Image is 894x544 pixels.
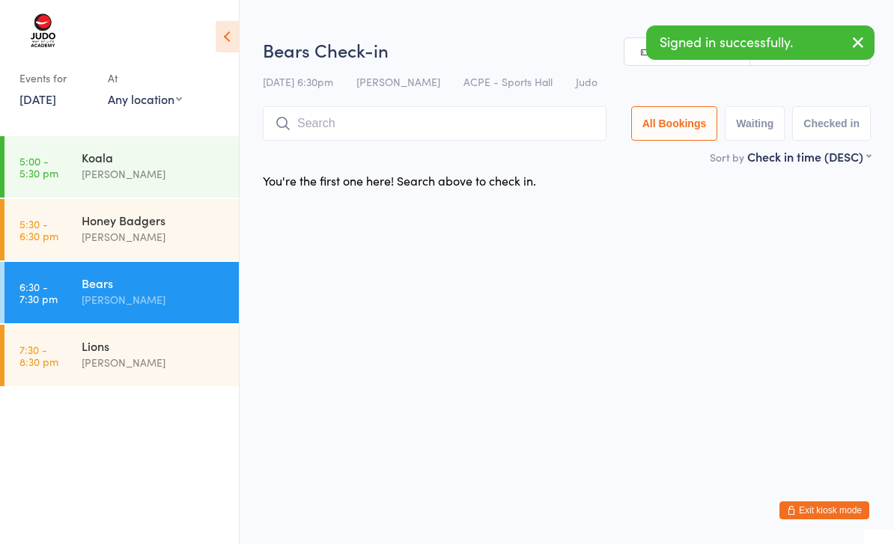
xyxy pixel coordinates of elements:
[263,37,871,62] h2: Bears Check-in
[263,74,333,89] span: [DATE] 6:30pm
[82,165,226,183] div: [PERSON_NAME]
[660,34,846,50] div: Signed in successfully.
[82,228,226,245] div: [PERSON_NAME]
[19,155,58,179] time: 5:00 - 5:30 pm
[4,325,239,386] a: 7:30 -8:30 pmLions[PERSON_NAME]
[747,148,871,165] div: Check in time (DESC)
[19,343,58,367] time: 7:30 - 8:30 pm
[631,106,718,141] button: All Bookings
[710,150,744,165] label: Sort by
[263,106,606,141] input: Search
[792,106,871,141] button: Checked in
[725,106,785,141] button: Waiting
[19,66,93,91] div: Events for
[82,291,226,308] div: [PERSON_NAME]
[82,354,226,371] div: [PERSON_NAME]
[4,136,239,198] a: 5:00 -5:30 pmKoala[PERSON_NAME]
[108,91,182,107] div: Any location
[19,281,58,305] time: 6:30 - 7:30 pm
[82,337,226,354] div: Lions
[4,262,239,323] a: 6:30 -7:30 pmBears[PERSON_NAME]
[19,91,56,107] a: [DATE]
[263,172,536,189] div: You're the first one here! Search above to check in.
[4,199,239,260] a: 5:30 -6:30 pmHoney Badgers[PERSON_NAME]
[82,149,226,165] div: Koala
[356,74,440,89] span: [PERSON_NAME]
[779,501,869,519] button: Exit kiosk mode
[82,212,226,228] div: Honey Badgers
[19,218,58,242] time: 5:30 - 6:30 pm
[463,74,553,89] span: ACPE - Sports Hall
[82,275,226,291] div: Bears
[576,74,597,89] span: Judo
[108,66,182,91] div: At
[15,11,71,51] img: The Judo Way of Life Academy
